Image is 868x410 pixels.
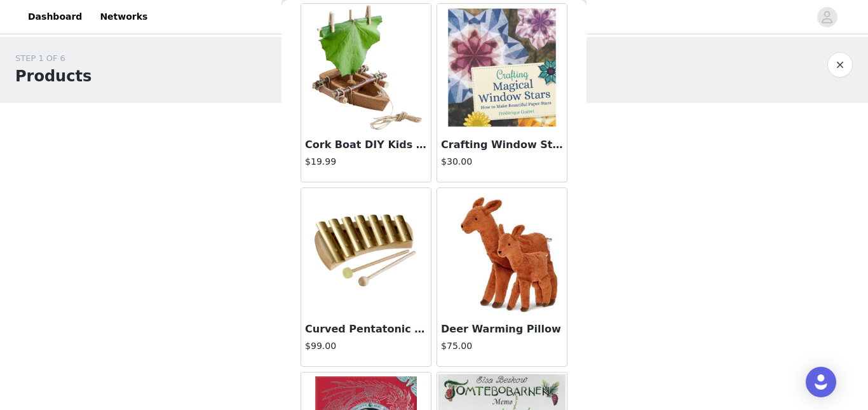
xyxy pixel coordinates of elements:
div: STEP 1 OF 6 [15,52,92,65]
h1: Products [15,65,92,88]
img: Cork Boat DIY Kids Activity Kit [302,4,430,131]
h4: $19.99 [305,155,427,168]
img: Crafting Window Stars Book with Window Star Paper Set [438,4,566,131]
a: Networks [92,3,155,31]
h4: $30.00 [441,155,563,168]
h3: Deer Warming Pillow [441,322,563,337]
div: Open Intercom Messenger [806,367,836,397]
h3: Curved Pentatonic Glockenspiel [305,322,427,337]
h3: Crafting Window Stars Book with Window Star Paper Set [441,137,563,153]
div: avatar [821,7,833,27]
h4: $75.00 [441,339,563,353]
img: Curved Pentatonic Glockenspiel [302,188,430,315]
h3: Cork Boat DIY Kids Activity Kit [305,137,427,153]
a: Dashboard [20,3,90,31]
img: Deer Warming Pillow [438,188,566,315]
h4: $99.00 [305,339,427,353]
